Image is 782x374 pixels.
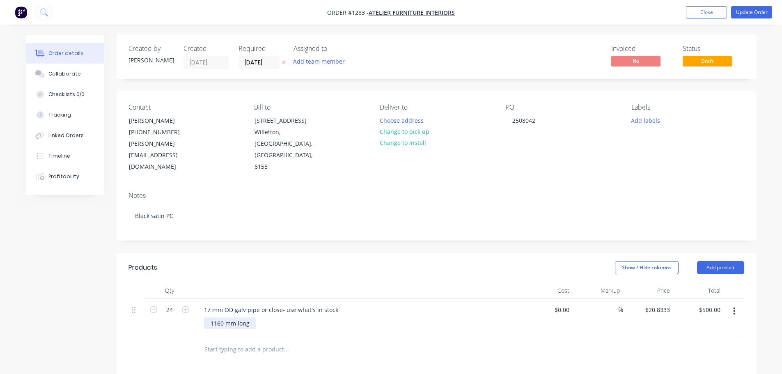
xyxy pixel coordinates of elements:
[26,43,104,64] button: Order details
[506,103,618,111] div: PO
[26,166,104,187] button: Profitability
[26,84,104,105] button: Checklists 0/0
[48,132,84,139] div: Linked Orders
[255,115,323,126] div: [STREET_ADDRESS]
[48,173,79,180] div: Profitability
[26,146,104,166] button: Timeline
[631,103,744,111] div: Labels
[618,305,623,314] span: %
[128,56,174,64] div: [PERSON_NAME]
[48,111,71,119] div: Tracking
[683,45,744,53] div: Status
[204,317,256,329] div: 1160 mm long
[697,261,744,274] button: Add product
[294,45,376,53] div: Assigned to
[573,282,623,299] div: Markup
[129,126,197,138] div: [PHONE_NUMBER]
[375,126,433,137] button: Change to pick up
[375,115,428,126] button: Choose address
[523,282,573,299] div: Cost
[197,304,345,316] div: 17 mm OD galv pipe or close- use what's in stock
[145,282,194,299] div: Qty
[369,9,455,16] a: Atelier Furniture Interiors
[327,9,369,16] span: Order #1283 -
[623,282,674,299] div: Price
[129,138,197,172] div: [PERSON_NAME][EMAIL_ADDRESS][DOMAIN_NAME]
[48,152,70,160] div: Timeline
[289,56,349,67] button: Add team member
[128,203,744,228] div: Black satin PC
[506,115,542,126] div: 2508042
[673,282,724,299] div: Total
[248,115,330,173] div: [STREET_ADDRESS]Willetton, [GEOGRAPHIC_DATA], [GEOGRAPHIC_DATA], 6155
[15,6,27,18] img: Factory
[26,64,104,84] button: Collaborate
[238,45,284,53] div: Required
[611,45,673,53] div: Invoiced
[129,115,197,126] div: [PERSON_NAME]
[48,70,81,78] div: Collaborate
[627,115,665,126] button: Add labels
[375,137,430,148] button: Change to install
[183,45,229,53] div: Created
[122,115,204,173] div: [PERSON_NAME][PHONE_NUMBER][PERSON_NAME][EMAIL_ADDRESS][DOMAIN_NAME]
[686,6,727,18] button: Close
[731,6,772,18] button: Update Order
[611,56,660,66] span: No
[26,125,104,146] button: Linked Orders
[254,103,367,111] div: Bill to
[255,126,323,172] div: Willetton, [GEOGRAPHIC_DATA], [GEOGRAPHIC_DATA], 6155
[683,56,732,66] span: Draft
[128,103,241,111] div: Contact
[204,341,368,358] input: Start typing to add a product...
[615,261,679,274] button: Show / Hide columns
[294,56,349,67] button: Add team member
[128,45,174,53] div: Created by
[48,91,85,98] div: Checklists 0/0
[128,192,744,200] div: Notes
[26,105,104,125] button: Tracking
[128,263,157,273] div: Products
[48,50,83,57] div: Order details
[380,103,492,111] div: Deliver to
